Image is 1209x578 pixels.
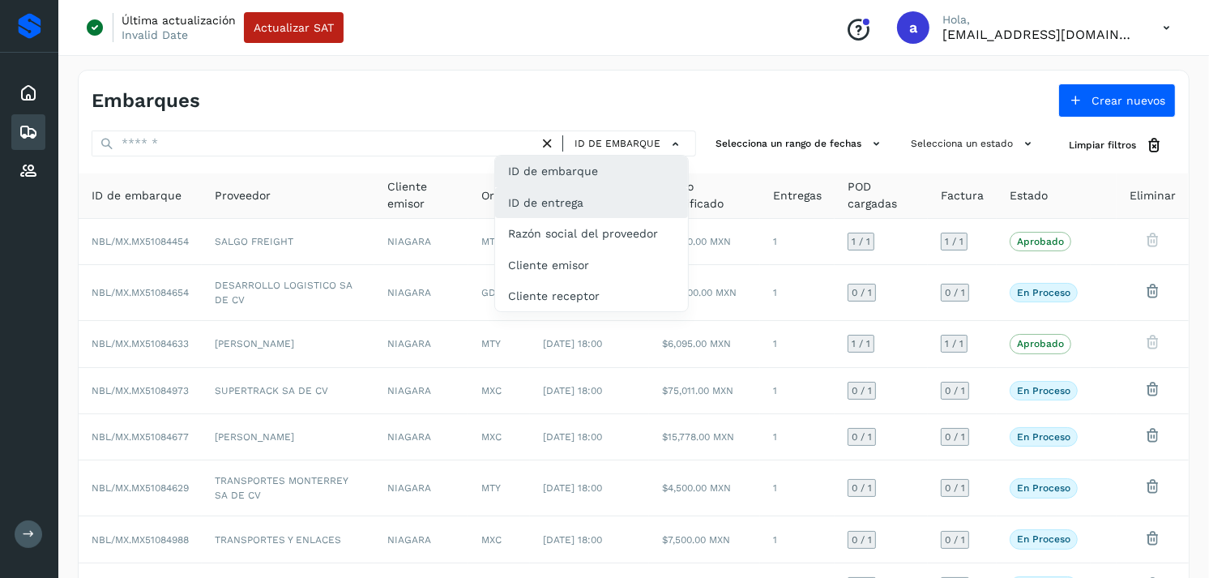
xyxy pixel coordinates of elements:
[495,280,688,311] div: Cliente receptor
[495,187,688,218] div: ID de entrega
[122,28,188,42] p: Invalid Date
[122,13,236,28] p: Última actualización
[495,156,688,186] div: ID de embarque
[11,153,45,189] div: Proveedores
[495,218,688,249] div: Razón social del proveedor
[942,27,1137,42] p: alejperez@niagarawater.com
[942,13,1137,27] p: Hola,
[495,250,688,280] div: Cliente emisor
[244,12,344,43] button: Actualizar SAT
[254,22,334,33] span: Actualizar SAT
[11,75,45,111] div: Inicio
[11,114,45,150] div: Embarques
